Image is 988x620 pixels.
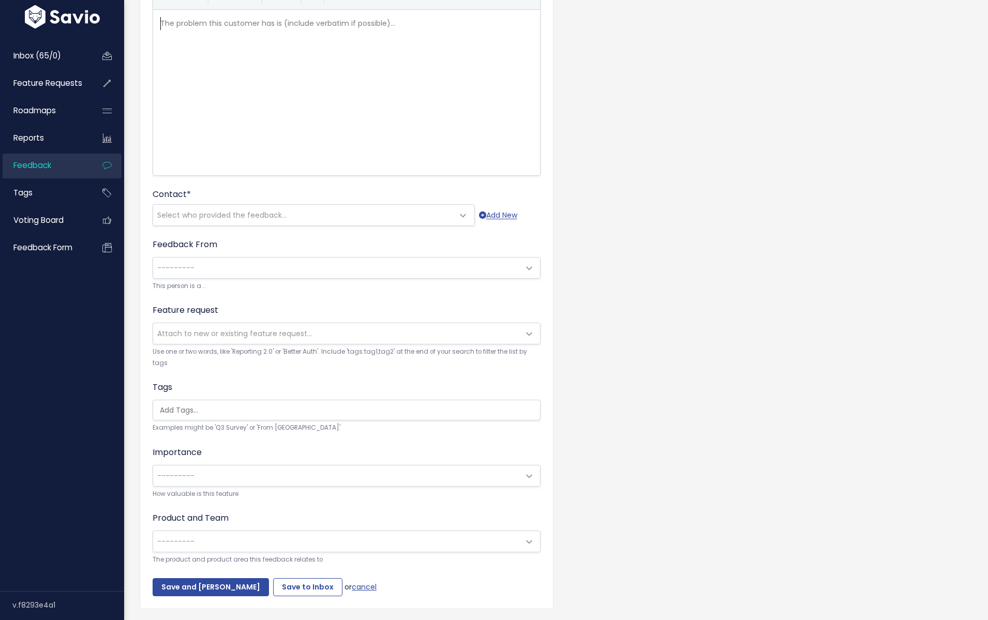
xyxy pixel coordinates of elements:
small: How valuable is this feature [153,489,541,500]
a: Add New [479,209,517,222]
input: Save and [PERSON_NAME] [153,578,269,597]
input: Add Tags... [156,405,543,416]
a: Tags [3,181,86,205]
span: --------- [157,471,194,481]
span: Feedback form [13,242,72,253]
a: Feature Requests [3,71,86,95]
a: Feedback [3,154,86,177]
label: Importance [153,446,202,459]
span: Feedback [13,160,51,171]
span: Tags [13,187,33,198]
small: Use one or two words, like 'Reporting 2.0' or 'Better Auth'. Include 'tags:tag1,tag2' at the end ... [153,346,541,369]
span: Roadmaps [13,105,56,116]
span: Attach to new or existing feature request... [157,328,312,339]
label: Contact [153,188,191,201]
label: Tags [153,381,172,394]
label: Product and Team [153,512,229,524]
span: --------- [157,263,194,273]
span: Feature Requests [13,78,82,88]
input: Save to Inbox [273,578,342,597]
span: Select who provided the feedback... [157,210,287,220]
span: Inbox (65/0) [13,50,61,61]
a: Voting Board [3,208,86,232]
small: Examples might be 'Q3 Survey' or 'From [GEOGRAPHIC_DATA]' [153,422,541,433]
a: cancel [352,581,377,592]
small: The product and product area this feedback relates to [153,554,541,565]
a: Roadmaps [3,99,86,123]
a: Inbox (65/0) [3,44,86,68]
span: Reports [13,132,44,143]
a: Feedback form [3,236,86,260]
span: Voting Board [13,215,64,225]
div: v.f8293e4a1 [12,592,124,618]
a: Reports [3,126,86,150]
label: Feedback From [153,238,217,251]
img: logo-white.9d6f32f41409.svg [22,5,102,28]
label: Feature request [153,304,218,316]
span: --------- [157,536,194,547]
small: This person is a... [153,281,541,292]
